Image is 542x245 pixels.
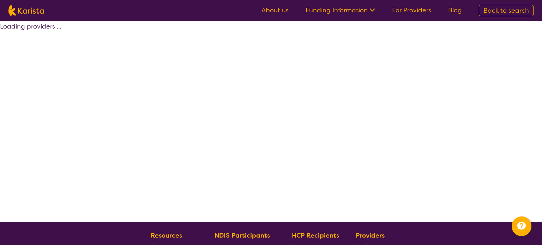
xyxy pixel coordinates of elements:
a: Funding Information [306,6,375,14]
button: Channel Menu [512,216,531,236]
a: Blog [448,6,462,14]
b: Resources [151,231,182,240]
img: Karista logo [8,5,44,16]
span: Back to search [483,6,529,15]
b: HCP Recipients [292,231,339,240]
a: About us [261,6,289,14]
a: For Providers [392,6,431,14]
b: NDIS Participants [215,231,270,240]
a: Back to search [479,5,534,16]
b: Providers [356,231,385,240]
